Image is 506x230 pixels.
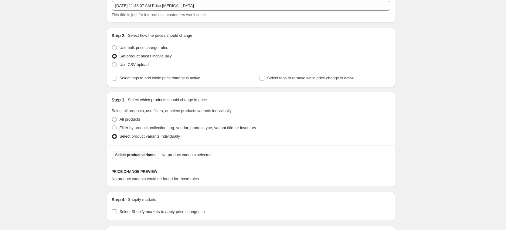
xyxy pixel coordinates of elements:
[161,152,212,158] span: No product variants selected
[112,177,200,181] span: No product variants could be found for those rules.
[115,153,156,157] span: Select product variants
[120,76,200,80] span: Select tags to add while price change is active
[120,45,168,50] span: Use bulk price change rules
[112,12,206,17] span: This title is just for internal use, customers won't see it
[112,33,126,39] h2: Step 2.
[128,33,192,39] p: Select how the prices should change
[112,169,390,174] h6: PRICE CHANGE PREVIEW
[112,1,390,11] input: 30% off holiday sale
[120,117,140,122] span: All products
[120,125,256,130] span: Filter by product, collection, tag, vendor, product type, variant title, or inventory
[112,197,126,203] h2: Step 4.
[267,76,355,80] span: Select tags to remove while price change is active
[120,134,180,139] span: Select product variants individually
[112,97,126,103] h2: Step 3.
[120,54,172,58] span: Set product prices individually
[120,62,149,67] span: Use CSV upload
[112,108,232,113] span: Select all products, use filters, or select products variants individually
[128,197,156,203] p: Shopify markets
[120,209,205,214] span: Select Shopify markets to apply price changes to
[112,151,159,159] button: Select product variants
[128,97,207,103] p: Select which products should change in price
